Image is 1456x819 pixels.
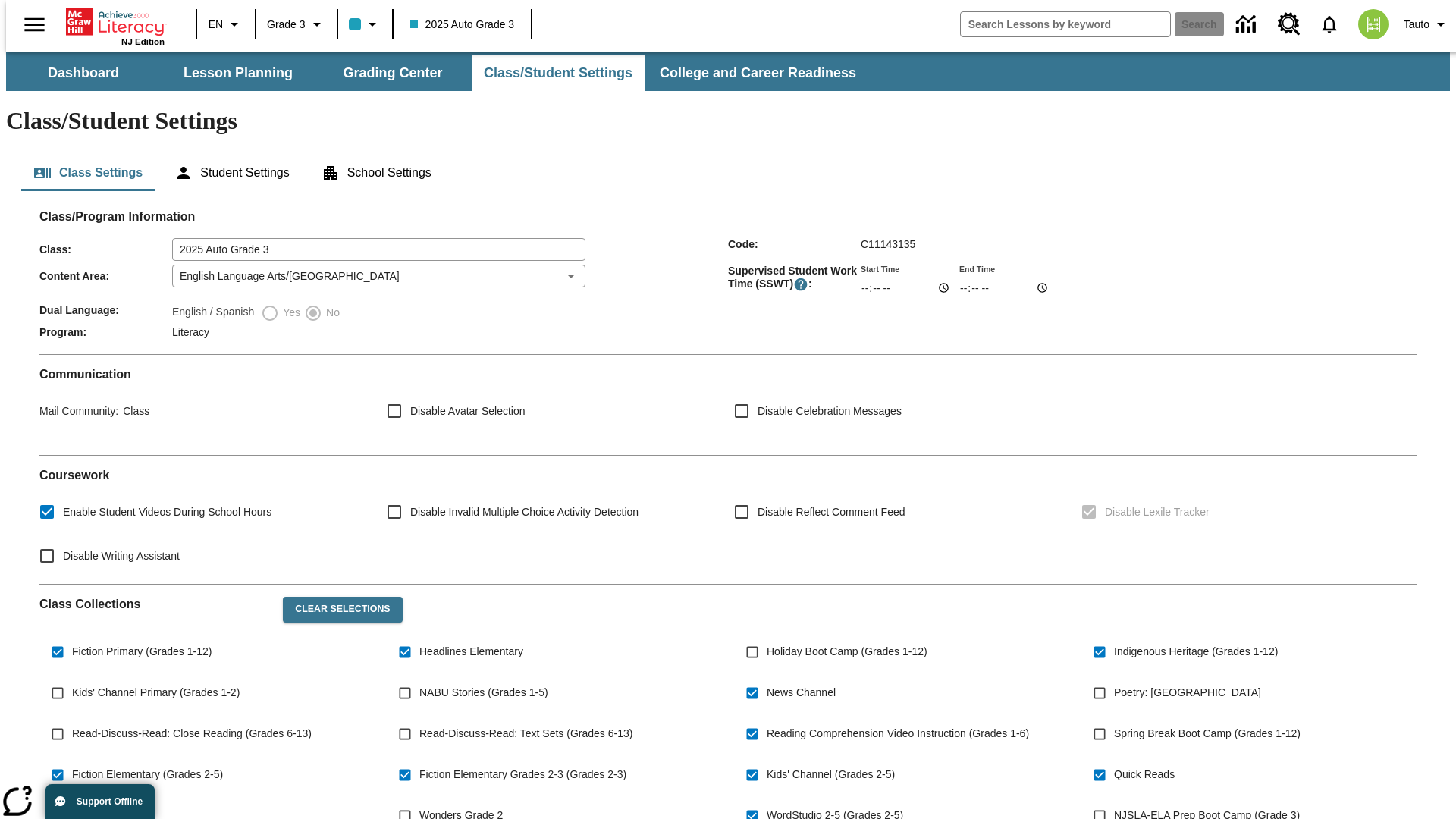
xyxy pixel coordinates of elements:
[72,685,240,701] span: Kids' Channel Primary (Grades 1-2)
[1358,9,1389,39] img: avatar image
[77,796,143,807] span: Support Offline
[322,305,340,321] span: No
[419,644,523,660] span: Headlines Elementary
[1114,767,1175,783] span: Quick Reads
[72,726,312,742] span: Read-Discuss-Read: Close Reading (Grades 6-13)
[21,155,1435,191] div: Class/Student Settings
[6,52,1450,91] div: SubNavbar
[767,726,1029,742] span: Reading Comprehension Video Instruction (Grades 1-6)
[343,11,388,38] button: Class color is light blue. Change class color
[21,155,155,191] button: Class Settings
[283,597,402,623] button: Clear Selections
[172,238,585,261] input: Class
[39,367,1417,381] h2: Communication
[793,277,808,292] button: Supervised Student Work Time is the timeframe when students can take LevelSet and when lessons ar...
[162,55,314,91] button: Lesson Planning
[261,11,332,38] button: Grade: Grade 3, Select a grade
[861,263,899,275] label: Start Time
[419,767,626,783] span: Fiction Elementary Grades 2-3 (Grades 2-3)
[410,17,515,33] span: 2025 Auto Grade 3
[648,55,868,91] button: College and Career Readiness
[121,37,165,46] span: NJ Edition
[39,405,118,417] span: Mail Community :
[758,403,902,419] span: Disable Celebration Messages
[172,326,209,338] span: Literacy
[767,767,895,783] span: Kids' Channel (Grades 2-5)
[267,17,306,33] span: Grade 3
[39,597,271,611] h2: Class Collections
[472,55,645,91] button: Class/Student Settings
[309,155,444,191] button: School Settings
[118,405,149,417] span: Class
[39,468,1417,482] h2: Course work
[728,238,861,250] span: Code :
[279,305,300,321] span: Yes
[39,224,1417,342] div: Class/Program Information
[12,2,57,47] button: Open side menu
[767,644,927,660] span: Holiday Boot Camp (Grades 1-12)
[1105,504,1210,520] span: Disable Lexile Tracker
[1398,11,1456,38] button: Profile/Settings
[1227,4,1269,45] a: Data Center
[758,504,905,520] span: Disable Reflect Comment Feed
[861,238,915,250] span: C11143135
[72,767,223,783] span: Fiction Elementary (Grades 2-5)
[1114,685,1261,701] span: Poetry: [GEOGRAPHIC_DATA]
[39,243,172,256] span: Class :
[1269,4,1310,45] a: Resource Center, Will open in new tab
[45,784,155,819] button: Support Offline
[1404,17,1429,33] span: Tauto
[172,265,585,287] div: English Language Arts/[GEOGRAPHIC_DATA]
[209,17,223,33] span: EN
[72,644,212,660] span: Fiction Primary (Grades 1-12)
[728,265,861,292] span: Supervised Student Work Time (SSWT) :
[767,685,836,701] span: News Channel
[1114,726,1301,742] span: Spring Break Boot Camp (Grades 1-12)
[202,11,250,38] button: Language: EN, Select a language
[63,548,180,564] span: Disable Writing Assistant
[419,726,632,742] span: Read-Discuss-Read: Text Sets (Grades 6-13)
[1114,644,1278,660] span: Indigenous Heritage (Grades 1-12)
[39,304,172,316] span: Dual Language :
[66,5,165,46] div: Home
[8,55,159,91] button: Dashboard
[172,304,254,322] label: English / Spanish
[162,155,301,191] button: Student Settings
[39,367,1417,443] div: Communication
[410,504,639,520] span: Disable Invalid Multiple Choice Activity Detection
[39,326,172,338] span: Program :
[1310,5,1349,44] a: Notifications
[39,209,1417,224] h2: Class/Program Information
[410,403,526,419] span: Disable Avatar Selection
[39,468,1417,572] div: Coursework
[961,12,1170,36] input: search field
[39,270,172,282] span: Content Area :
[317,55,469,91] button: Grading Center
[419,685,548,701] span: NABU Stories (Grades 1-5)
[959,263,995,275] label: End Time
[1349,5,1398,44] button: Select a new avatar
[6,55,870,91] div: SubNavbar
[63,504,271,520] span: Enable Student Videos During School Hours
[66,7,165,37] a: Home
[6,107,1450,135] h1: Class/Student Settings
